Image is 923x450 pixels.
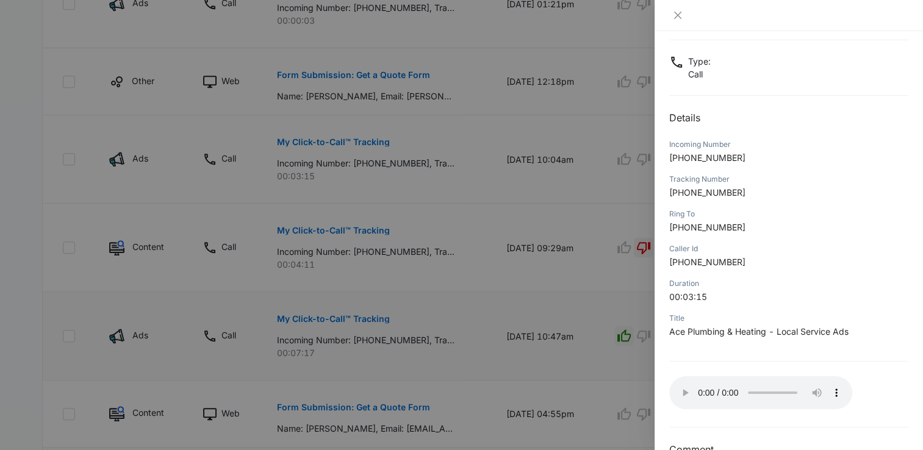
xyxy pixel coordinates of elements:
span: [PHONE_NUMBER] [669,222,745,232]
div: Caller Id [669,243,908,254]
span: [PHONE_NUMBER] [669,152,745,163]
span: [PHONE_NUMBER] [669,187,745,198]
audio: Your browser does not support the audio tag. [669,376,852,409]
p: Call [688,68,711,80]
button: Close [669,10,686,21]
span: close [673,10,683,20]
span: [PHONE_NUMBER] [669,257,745,267]
div: Tracking Number [669,174,908,185]
div: Title [669,313,908,324]
h2: Details [669,110,908,125]
span: 00:03:15 [669,291,707,302]
p: Type : [688,55,711,68]
div: Duration [669,278,908,289]
div: Incoming Number [669,139,908,150]
span: Ace Plumbing & Heating - Local Service Ads [669,326,849,337]
div: Ring To [669,209,908,220]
